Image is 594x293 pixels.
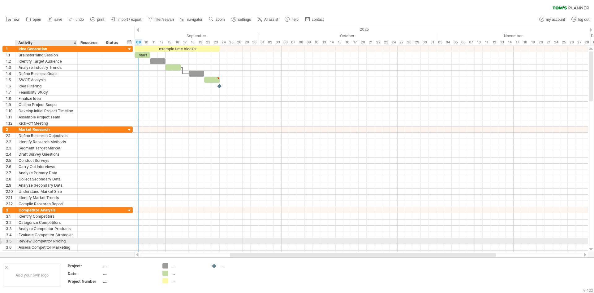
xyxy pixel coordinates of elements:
div: Wednesday, 26 November 2025 [568,39,575,46]
div: Friday, 3 October 2025 [274,39,282,46]
div: Evaluate Competitor Strategies [19,232,74,238]
div: 1.6 [6,83,15,89]
div: Feasibility Study [19,89,74,95]
div: Segment Target Market [19,145,74,151]
div: Monday, 27 October 2025 [398,39,405,46]
div: 1.3 [6,64,15,70]
div: Thursday, 13 November 2025 [498,39,506,46]
div: Wednesday, 15 October 2025 [336,39,343,46]
div: .... [220,263,254,269]
div: Wednesday, 1 October 2025 [258,39,266,46]
div: Friday, 26 September 2025 [235,39,243,46]
a: settings [230,16,253,24]
div: Friday, 28 November 2025 [583,39,591,46]
div: Identify Competitors [19,213,74,219]
div: Identify Research Methods [19,139,74,145]
a: log out [570,16,591,24]
div: Add your own logo [3,264,61,287]
div: Wednesday, 17 September 2025 [181,39,189,46]
div: 3.6 [6,244,15,250]
div: Tuesday, 21 October 2025 [367,39,374,46]
div: Wednesday, 10 September 2025 [142,39,150,46]
div: Monday, 6 October 2025 [282,39,289,46]
div: Date: [68,271,102,276]
div: 2.2 [6,139,15,145]
a: navigator [179,16,204,24]
div: Wednesday, 19 November 2025 [529,39,537,46]
div: 1.1 [6,52,15,58]
div: 2.3 [6,145,15,151]
span: settings [238,17,251,22]
div: Tuesday, 23 September 2025 [212,39,220,46]
a: save [46,16,64,24]
span: new [13,17,19,22]
div: Monday, 20 October 2025 [359,39,367,46]
div: Project: [68,263,102,269]
div: Idea Generation [19,46,74,52]
div: Define Research Objectives [19,133,74,139]
div: Tuesday, 4 November 2025 [444,39,452,46]
span: open [33,17,41,22]
div: Activity [18,40,74,46]
div: Tuesday, 11 November 2025 [483,39,490,46]
div: 3.5 [6,238,15,244]
div: Analyze Competitor Products [19,226,74,232]
div: 1.10 [6,108,15,114]
div: .... [103,279,155,284]
div: 2.7 [6,170,15,176]
a: open [24,16,43,24]
div: Finalize Idea [19,95,74,101]
a: new [4,16,21,24]
div: Understand Market Size [19,189,74,194]
div: v 422 [583,288,593,293]
div: .... [103,271,155,276]
div: 2.4 [6,151,15,157]
span: my account [546,17,565,22]
div: Thursday, 2 October 2025 [266,39,274,46]
div: Wednesday, 12 November 2025 [490,39,498,46]
div: Collect Secondary Data [19,176,74,182]
div: Resource [80,40,99,46]
div: Friday, 21 November 2025 [544,39,552,46]
div: Categorize Competitors [19,220,74,225]
div: 1.9 [6,102,15,108]
div: Identify Target Audience [19,58,74,64]
div: Friday, 17 October 2025 [351,39,359,46]
div: Competitor Analysis [19,207,74,213]
span: undo [75,17,84,22]
div: Tuesday, 28 October 2025 [405,39,413,46]
div: Monday, 29 September 2025 [243,39,251,46]
div: Wednesday, 8 October 2025 [297,39,305,46]
div: Thursday, 30 October 2025 [421,39,428,46]
div: 2.8 [6,176,15,182]
div: .... [103,263,155,269]
span: AI assist [264,17,278,22]
div: Analyze Secondary Data [19,182,74,188]
div: 3.7 [6,251,15,256]
span: save [54,17,62,22]
div: Thursday, 18 September 2025 [189,39,196,46]
div: Assess Competitor Marketing [19,244,74,250]
div: Tuesday, 14 October 2025 [328,39,336,46]
div: Thursday, 23 October 2025 [382,39,390,46]
span: filter/search [155,17,174,22]
div: September 2025 [88,33,258,39]
span: zoom [216,17,225,22]
div: Thursday, 11 September 2025 [150,39,158,46]
div: Define Business Goals [19,71,74,77]
div: .... [171,263,205,269]
div: 1.5 [6,77,15,83]
div: 1 [6,46,15,52]
a: undo [67,16,86,24]
div: November 2025 [436,33,591,39]
div: Compile Research Report [19,201,74,207]
div: Friday, 10 October 2025 [312,39,320,46]
div: 2.1 [6,133,15,139]
div: Idea Filtering [19,83,74,89]
div: SWOT Analysis [19,77,74,83]
div: Monday, 13 October 2025 [320,39,328,46]
div: 1.2 [6,58,15,64]
div: Study Competitor Customer Reviews [19,251,74,256]
div: Monday, 3 November 2025 [436,39,444,46]
div: 1.8 [6,95,15,101]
